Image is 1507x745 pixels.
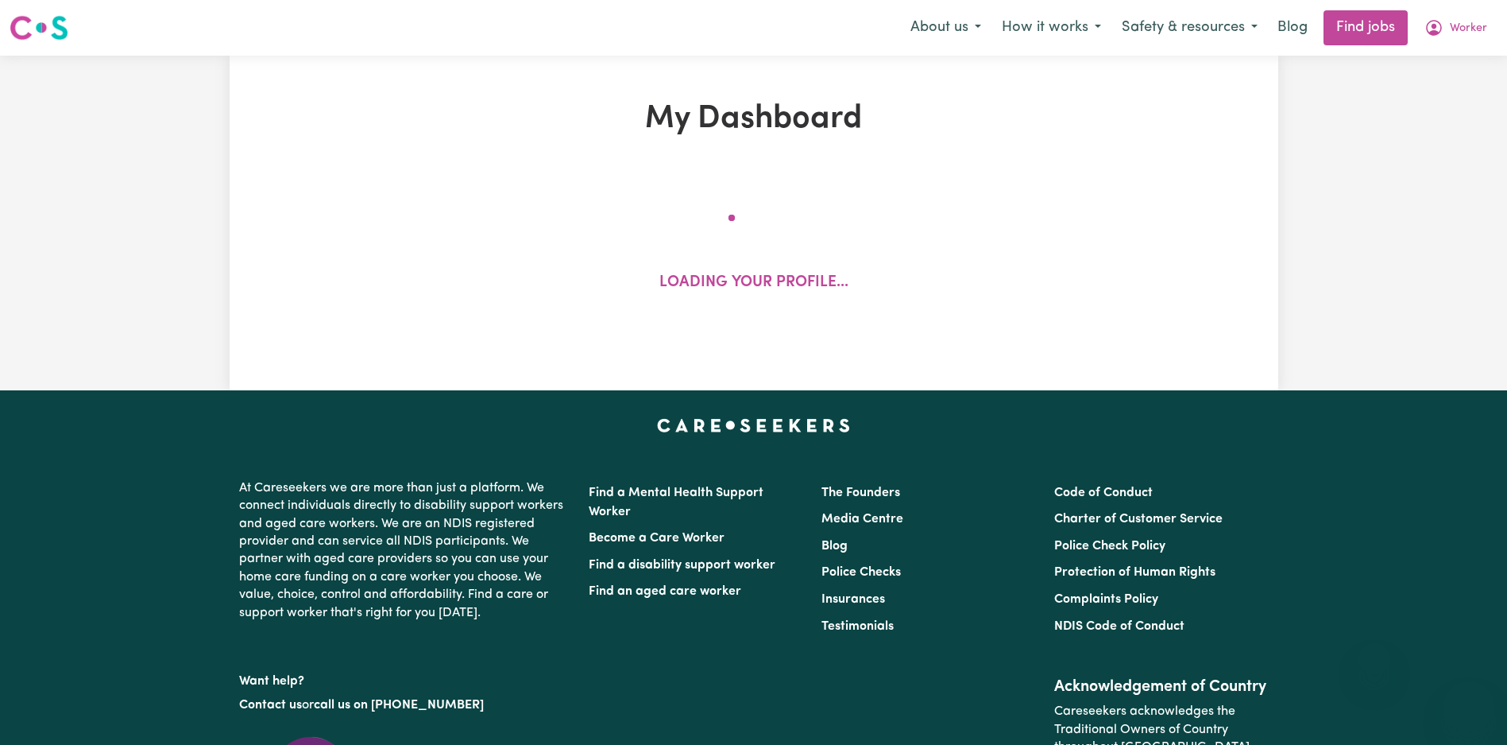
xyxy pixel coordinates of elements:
a: Testimonials [821,620,894,633]
span: Worker [1450,20,1487,37]
a: Find a disability support worker [589,559,775,572]
a: Police Checks [821,566,901,579]
a: Become a Care Worker [589,532,725,545]
a: Careseekers home page [657,419,850,432]
a: Protection of Human Rights [1054,566,1215,579]
button: About us [900,11,991,45]
a: call us on [PHONE_NUMBER] [314,699,484,712]
a: Insurances [821,593,885,606]
a: Blog [821,540,848,553]
img: Careseekers logo [10,14,68,42]
a: Code of Conduct [1054,487,1153,499]
a: Charter of Customer Service [1054,513,1223,526]
a: Contact us [239,699,302,712]
a: Media Centre [821,513,903,526]
a: The Founders [821,487,900,499]
a: Careseekers logo [10,10,68,46]
h1: My Dashboard [414,100,1094,138]
a: Find jobs [1323,10,1408,45]
button: My Account [1414,11,1497,45]
p: or [239,690,570,720]
a: Blog [1268,10,1317,45]
h2: Acknowledgement of Country [1054,677,1268,696]
button: How it works [991,11,1111,45]
a: Police Check Policy [1054,540,1165,553]
p: Want help? [239,666,570,690]
iframe: Button to launch messaging window [1443,681,1494,732]
iframe: Close message [1358,643,1390,675]
p: Loading your profile... [659,272,848,295]
a: Find a Mental Health Support Worker [589,487,763,518]
p: At Careseekers we are more than just a platform. We connect individuals directly to disability su... [239,473,570,628]
button: Safety & resources [1111,11,1268,45]
a: NDIS Code of Conduct [1054,620,1184,633]
a: Complaints Policy [1054,593,1158,606]
a: Find an aged care worker [589,585,741,598]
